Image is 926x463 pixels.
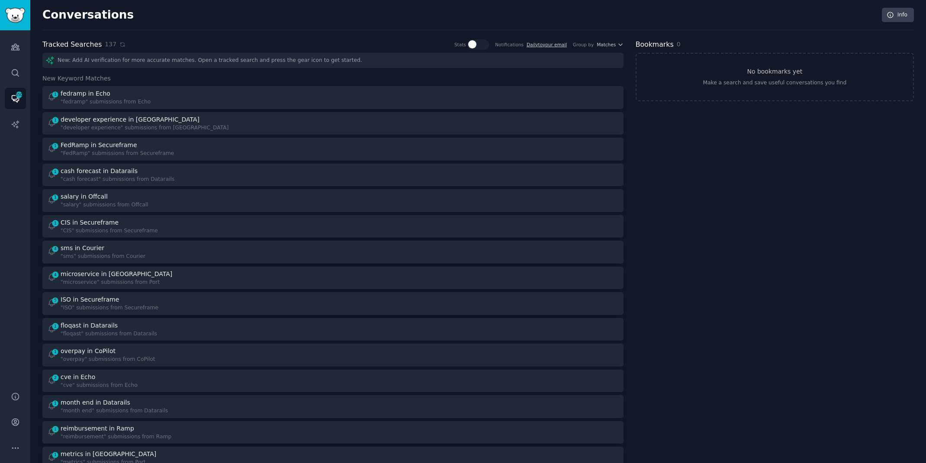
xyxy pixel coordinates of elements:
[42,395,624,418] a: 1month end in Datarails"month end" submissions from Datarails
[42,370,624,392] a: 2cve in Echo"cve" submissions from Echo
[42,421,624,444] a: 1reimbursement in Ramp"reimbursement" submissions from Ramp
[61,192,108,201] div: salary in Offcall
[51,323,59,329] span: 1
[61,279,174,286] div: "microservice" submissions from Port
[42,74,111,83] span: New Keyword Matches
[61,115,199,124] div: developer experience in [GEOGRAPHIC_DATA]
[495,42,524,48] div: Notifications
[51,400,59,406] span: 1
[42,292,624,315] a: 5ISO in Secureframe"ISO" submissions from Secureframe
[61,89,110,98] div: fedramp in Echo
[61,141,137,150] div: FedRamp in Secureframe
[882,8,914,23] a: Info
[61,347,116,356] div: overpay in CoPilot
[42,112,624,135] a: 1developer experience in [GEOGRAPHIC_DATA]"developer experience" submissions from [GEOGRAPHIC_DATA]
[105,40,116,49] span: 137
[61,424,134,433] div: reimbursement in Ramp
[527,42,567,47] a: Dailytoyour email
[61,356,155,363] div: "overpay" submissions from CoPilot
[51,272,59,278] span: 4
[61,244,104,253] div: sms in Courier
[15,92,23,98] span: 650
[61,98,151,106] div: "fedramp" submissions from Echo
[677,41,681,48] span: 0
[61,382,138,389] div: "cve" submissions from Echo
[61,150,174,158] div: "FedRamp" submissions from Secureframe
[61,218,119,227] div: CIS in Secureframe
[51,91,59,97] span: 1
[636,53,914,101] a: No bookmarks yetMake a search and save useful conversations you find
[61,304,158,312] div: "ISO" submissions from Secureframe
[703,79,846,87] div: Make a search and save useful conversations you find
[51,452,59,458] span: 1
[42,86,624,109] a: 1fedramp in Echo"fedramp" submissions from Echo
[454,42,466,48] div: Stats
[61,433,171,441] div: "reimbursement" submissions from Ramp
[42,241,624,264] a: 4sms in Courier"sms" submissions from Courier
[51,194,59,200] span: 1
[61,321,118,330] div: floqast in Datarails
[42,39,102,50] h2: Tracked Searches
[42,189,624,212] a: 1salary in Offcall"salary" submissions from Offcall
[636,39,674,50] h2: Bookmarks
[51,169,59,175] span: 1
[61,295,119,304] div: ISO in Secureframe
[5,88,26,109] a: 650
[51,375,59,381] span: 2
[61,176,174,183] div: "cash forecast" submissions from Datarails
[42,318,624,341] a: 1floqast in Datarails"floqast" submissions from Datarails
[61,407,168,415] div: "month end" submissions from Datarails
[61,167,138,176] div: cash forecast in Datarails
[597,42,623,48] button: Matches
[597,42,616,48] span: Matches
[42,267,624,289] a: 4microservice in [GEOGRAPHIC_DATA]"microservice" submissions from Port
[61,253,145,260] div: "sms" submissions from Courier
[61,124,228,132] div: "developer experience" submissions from [GEOGRAPHIC_DATA]
[61,201,148,209] div: "salary" submissions from Offcall
[42,215,624,238] a: 1CIS in Secureframe"CIS" submissions from Secureframe
[51,349,59,355] span: 1
[51,117,59,123] span: 1
[51,297,59,303] span: 5
[42,164,624,186] a: 1cash forecast in Datarails"cash forecast" submissions from Datarails
[61,330,157,338] div: "floqast" submissions from Datarails
[51,220,59,226] span: 1
[51,426,59,432] span: 1
[5,8,25,23] img: GummySearch logo
[42,53,624,68] div: New: Add AI verification for more accurate matches. Open a tracked search and press the gear icon...
[42,344,624,367] a: 1overpay in CoPilot"overpay" submissions from CoPilot
[42,138,624,161] a: 1FedRamp in Secureframe"FedRamp" submissions from Secureframe
[573,42,594,48] div: Group by
[51,246,59,252] span: 4
[61,373,95,382] div: cve in Echo
[61,227,158,235] div: "CIS" submissions from Secureframe
[61,450,156,459] div: metrics in [GEOGRAPHIC_DATA]
[61,398,130,407] div: month end in Datarails
[51,143,59,149] span: 1
[42,8,134,22] h2: Conversations
[61,270,172,279] div: microservice in [GEOGRAPHIC_DATA]
[747,67,802,76] h3: No bookmarks yet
